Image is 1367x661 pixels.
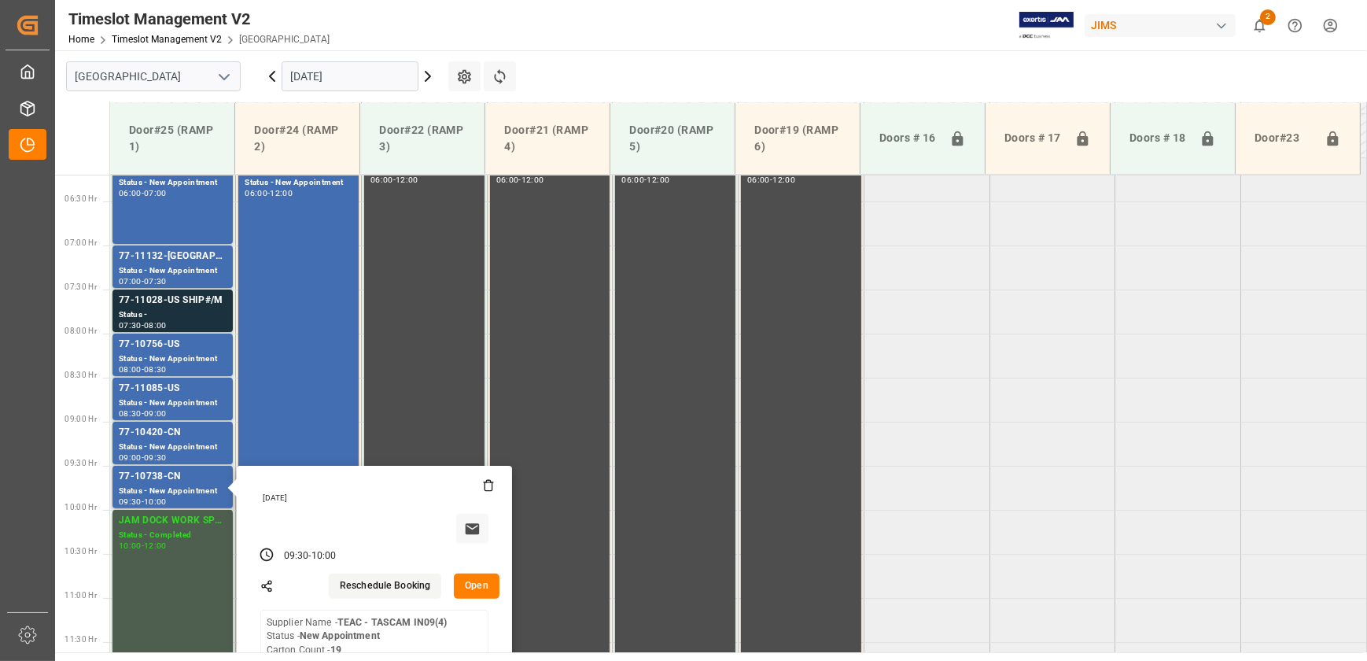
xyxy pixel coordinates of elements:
b: New Appointment [300,630,380,641]
div: - [644,176,647,183]
div: Door#22 (RAMP 3) [373,116,472,161]
div: 06:00 [119,190,142,197]
div: 09:30 [284,549,309,563]
div: 07:00 [144,190,167,197]
span: 07:00 Hr [64,238,97,247]
div: - [142,278,144,285]
img: Exertis%20JAM%20-%20Email%20Logo.jpg_1722504956.jpg [1019,12,1074,39]
span: 10:30 Hr [64,547,97,556]
div: Doors # 17 [998,124,1068,153]
div: Door#25 (RAMP 1) [123,116,222,161]
div: - [142,410,144,417]
a: Timeslot Management V2 [112,34,222,45]
div: - [142,190,144,197]
div: Door#21 (RAMP 4) [498,116,597,161]
div: - [142,498,144,505]
div: Timeslot Management V2 [68,7,330,31]
div: - [393,176,396,183]
div: Status - New Appointment [119,397,227,410]
div: Status - New Appointment [119,441,227,454]
div: 09:00 [119,454,142,461]
div: Door#23 [1248,124,1318,153]
div: 10:00 [311,549,337,563]
div: 10:00 [119,542,142,549]
div: 77-11085-US [119,381,227,397]
div: 06:00 [747,176,770,183]
div: - [142,322,144,329]
span: 08:00 Hr [64,327,97,335]
div: - [142,366,144,373]
div: Status - New Appointment [119,264,227,278]
div: 09:30 [144,454,167,461]
div: 09:30 [119,498,142,505]
button: open menu [212,65,235,89]
div: 07:00 [119,278,142,285]
b: 19 [330,644,341,655]
div: Status - Completed [119,529,227,542]
span: 08:30 Hr [64,371,97,379]
div: Door#20 (RAMP 5) [623,116,722,161]
span: 11:00 Hr [64,591,97,600]
span: 2 [1260,9,1276,25]
div: Door#24 (RAMP 2) [248,116,347,161]
div: Doors # 16 [873,124,943,153]
div: - [308,549,311,563]
div: 09:00 [144,410,167,417]
input: DD.MM.YYYY [282,61,418,91]
div: 07:30 [144,278,167,285]
div: - [770,176,772,183]
div: 77-10738-CN [119,469,227,485]
span: 06:30 Hr [64,194,97,203]
b: TEAC - TASCAM IN09(4) [337,617,448,628]
div: Status - [119,308,227,322]
span: 07:30 Hr [64,282,97,291]
button: Help Center [1277,8,1313,43]
div: Status - New Appointment [119,176,227,190]
div: 77-11028-US SHIP#/M [119,293,227,308]
span: 11:30 Hr [64,635,97,644]
div: JAM DOCK WORK SPACE CONTROL [119,513,227,529]
div: - [142,542,144,549]
div: 77-11132-[GEOGRAPHIC_DATA] [119,249,227,264]
a: Home [68,34,94,45]
div: 12:00 [270,190,293,197]
div: Doors # 18 [1123,124,1193,153]
div: 06:00 [370,176,393,183]
div: - [518,176,521,183]
div: 06:00 [245,190,267,197]
div: 08:30 [144,366,167,373]
div: Status - New Appointment [119,353,227,366]
button: Open [454,574,499,599]
div: Status - New Appointment [245,176,352,190]
span: 10:00 Hr [64,503,97,511]
span: 09:00 Hr [64,415,97,423]
div: 12:00 [647,176,670,183]
div: 08:00 [119,366,142,373]
div: - [142,454,144,461]
button: JIMS [1085,10,1242,40]
div: 77-10420-CN [119,425,227,441]
div: 12:00 [521,176,544,183]
div: 12:00 [144,542,167,549]
div: 12:00 [772,176,795,183]
button: show 2 new notifications [1242,8,1277,43]
div: 07:30 [119,322,142,329]
div: 06:00 [496,176,519,183]
div: Status - New Appointment [119,485,227,498]
div: Door#19 (RAMP 6) [748,116,847,161]
input: Type to search/select [66,61,241,91]
div: - [267,190,270,197]
div: [DATE] [257,493,495,504]
div: 12:00 [396,176,418,183]
div: 06:00 [621,176,644,183]
span: 09:30 Hr [64,459,97,467]
div: 77-10756-US [119,337,227,353]
div: 08:30 [119,410,142,417]
div: 08:00 [144,322,167,329]
button: Reschedule Booking [329,574,441,599]
div: JIMS [1085,14,1236,37]
div: 10:00 [144,498,167,505]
